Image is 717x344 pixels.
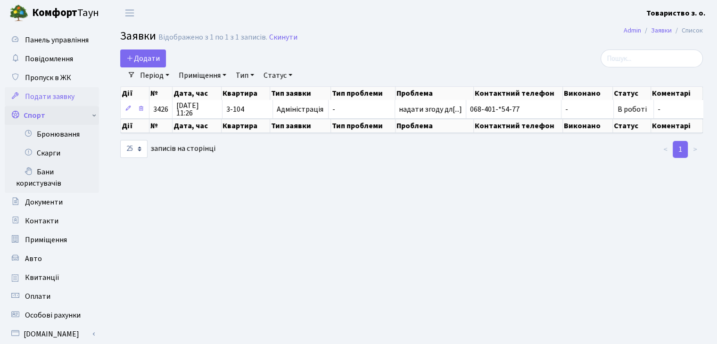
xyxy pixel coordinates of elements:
a: Скинути [269,33,297,42]
a: Приміщення [175,67,230,83]
a: 1 [673,141,688,158]
a: Спорт [5,106,99,125]
span: 3426 [153,104,168,115]
b: Товариство з. о. [646,8,706,18]
a: Особові рахунки [5,306,99,325]
span: Квитанції [25,272,59,283]
select: записів на сторінці [120,140,148,158]
th: № [149,119,173,133]
span: Оплати [25,291,50,302]
span: [DATE] 11:26 [176,102,218,117]
th: Статус [613,87,651,100]
th: Тип заявки [270,119,331,133]
a: Оплати [5,287,99,306]
span: Панель управління [25,35,89,45]
a: Товариство з. о. [646,8,706,19]
th: Коментарі [651,119,703,133]
a: Період [136,67,173,83]
span: Приміщення [25,235,67,245]
th: Виконано [563,119,613,133]
a: Квитанції [5,268,99,287]
span: Заявки [120,28,156,44]
span: Пропуск в ЖК [25,73,71,83]
th: Квартира [222,119,271,133]
th: Дата, час [173,119,222,133]
th: Контактний телефон [474,87,563,100]
a: Документи [5,193,99,212]
th: Дії [121,87,149,100]
th: Тип проблеми [331,119,396,133]
th: Коментарі [651,87,703,100]
span: Подати заявку [25,91,74,102]
nav: breadcrumb [610,21,717,41]
span: Таун [32,5,99,21]
th: № [149,87,173,100]
img: logo.png [9,4,28,23]
span: Документи [25,197,63,207]
span: надати згоду дл[...] [399,104,462,115]
span: Повідомлення [25,54,73,64]
span: Додати [126,53,160,64]
th: Дії [121,119,149,133]
span: - [658,106,704,113]
a: Заявки [651,25,672,35]
th: Контактний телефон [474,119,563,133]
th: Тип заявки [270,87,331,100]
b: Комфорт [32,5,77,20]
span: Авто [25,254,42,264]
span: Контакти [25,216,58,226]
a: Панель управління [5,31,99,49]
input: Пошук... [601,49,703,67]
li: Список [672,25,703,36]
th: Тип проблеми [331,87,396,100]
span: 068-401-*54-77 [470,106,557,113]
span: Адміністрація [277,106,324,113]
th: Статус [613,119,651,133]
a: Бани користувачів [5,163,99,193]
a: Пропуск в ЖК [5,68,99,87]
span: - [565,104,568,115]
span: В роботі [618,104,647,115]
th: Проблема [396,119,474,133]
a: Повідомлення [5,49,99,68]
th: Квартира [222,87,270,100]
a: Контакти [5,212,99,230]
button: Переключити навігацію [118,5,141,21]
label: записів на сторінці [120,140,215,158]
a: Тип [232,67,258,83]
a: Авто [5,249,99,268]
a: [DOMAIN_NAME] [5,325,99,344]
th: Виконано [563,87,613,100]
a: Статус [260,67,296,83]
a: Admin [624,25,641,35]
a: Скарги [5,144,99,163]
th: Дата, час [173,87,222,100]
span: Особові рахунки [25,310,81,320]
a: Подати заявку [5,87,99,106]
span: - [332,106,391,113]
div: Відображено з 1 по 1 з 1 записів. [158,33,267,42]
a: Бронювання [5,125,99,144]
span: 3-104 [226,106,269,113]
th: Проблема [396,87,474,100]
a: Додати [120,49,166,67]
a: Приміщення [5,230,99,249]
